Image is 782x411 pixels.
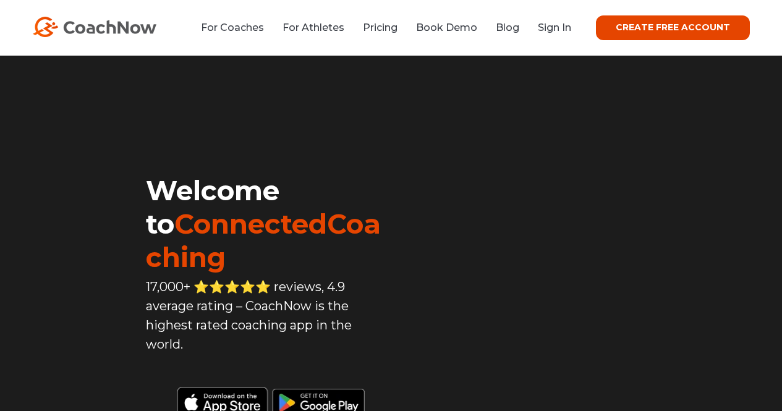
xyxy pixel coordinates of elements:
a: Pricing [363,22,397,33]
a: For Athletes [283,22,344,33]
a: Book Demo [416,22,477,33]
a: Sign In [538,22,571,33]
span: 17,000+ ⭐️⭐️⭐️⭐️⭐️ reviews, 4.9 average rating – CoachNow is the highest rated coaching app in th... [146,279,352,352]
a: For Coaches [201,22,264,33]
a: Blog [496,22,519,33]
span: ConnectedCoaching [146,207,381,274]
h1: Welcome to [146,174,391,274]
a: CREATE FREE ACCOUNT [596,15,750,40]
img: CoachNow Logo [33,17,156,37]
